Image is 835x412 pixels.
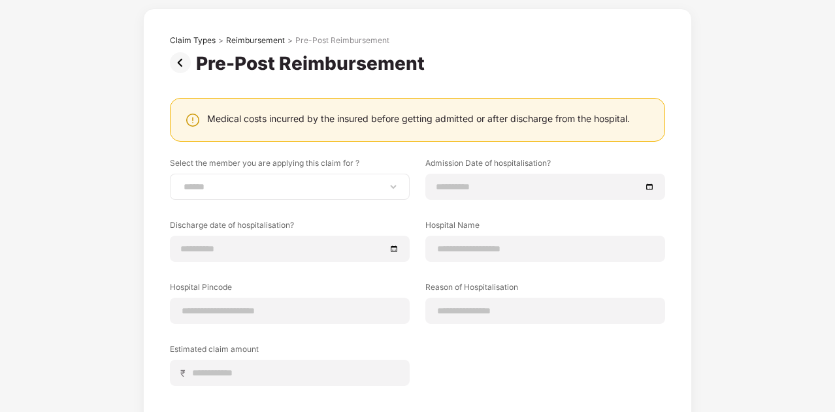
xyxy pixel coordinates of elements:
label: Hospital Name [425,219,665,236]
div: > [287,35,293,46]
label: Estimated claim amount [170,343,410,360]
div: Medical costs incurred by the insured before getting admitted or after discharge from the hospital. [207,112,630,125]
div: Pre-Post Reimbursement [196,52,430,74]
div: Reimbursement [226,35,285,46]
div: > [218,35,223,46]
label: Admission Date of hospitalisation? [425,157,665,174]
div: Claim Types [170,35,216,46]
label: Select the member you are applying this claim for ? [170,157,410,174]
label: Discharge date of hospitalisation? [170,219,410,236]
img: svg+xml;base64,PHN2ZyBpZD0iV2FybmluZ18tXzI0eDI0IiBkYXRhLW5hbWU9Ildhcm5pbmcgLSAyNHgyNCIgeG1sbnM9Im... [185,112,201,128]
span: ₹ [180,367,191,379]
label: Hospital Pincode [170,281,410,298]
label: Reason of Hospitalisation [425,281,665,298]
img: svg+xml;base64,PHN2ZyBpZD0iUHJldi0zMngzMiIgeG1sbnM9Imh0dHA6Ly93d3cudzMub3JnLzIwMDAvc3ZnIiB3aWR0aD... [170,52,196,73]
div: Pre-Post Reimbursement [295,35,389,46]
